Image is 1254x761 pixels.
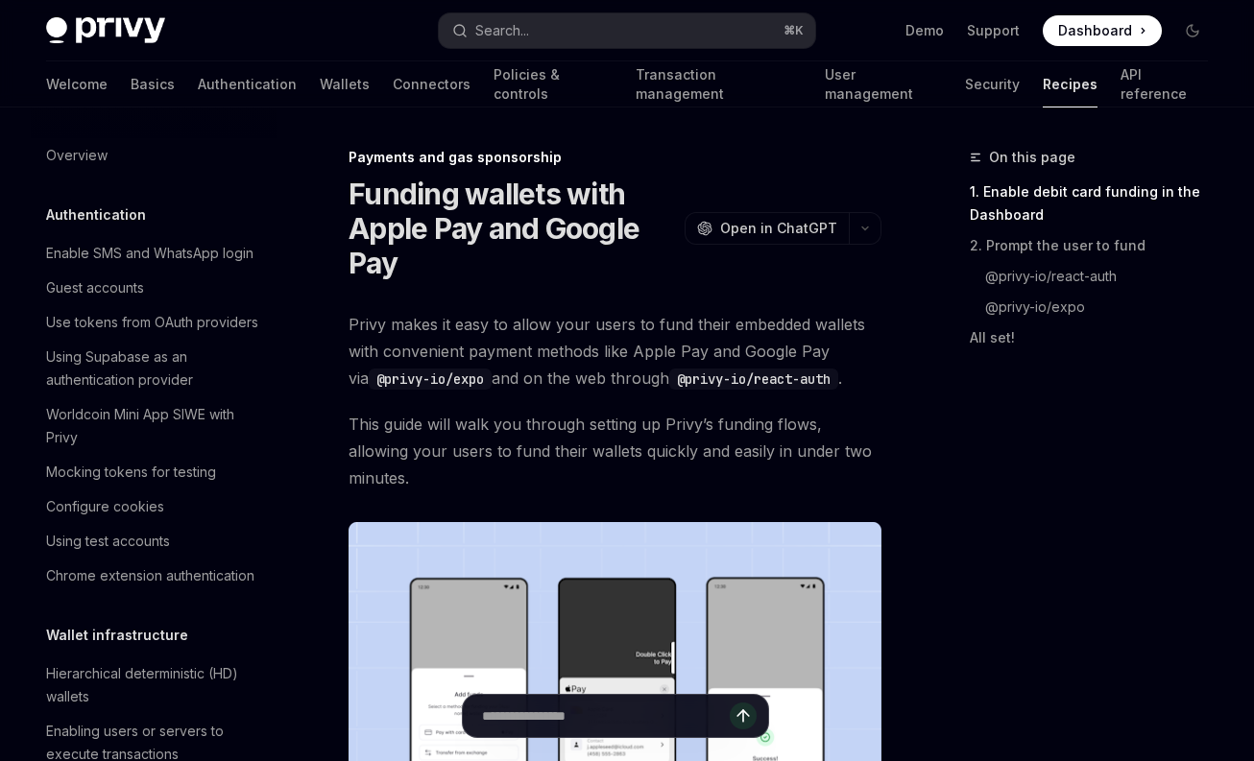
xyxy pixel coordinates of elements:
div: Mocking tokens for testing [46,461,216,484]
h1: Funding wallets with Apple Pay and Google Pay [349,177,677,280]
button: Search...⌘K [439,13,816,48]
div: Overview [46,144,108,167]
a: Enable SMS and WhatsApp login [31,236,277,271]
a: @privy-io/expo [985,292,1223,322]
span: Dashboard [1058,21,1132,40]
a: API reference [1121,61,1208,107]
h5: Authentication [46,203,146,226]
div: Payments and gas sponsorship [349,148,881,167]
a: Using Supabase as an authentication provider [31,340,277,397]
button: Open in ChatGPT [685,212,849,245]
span: Privy makes it easy to allow your users to fund their embedded wallets with convenient payment me... [349,311,881,392]
div: Using Supabase as an authentication provider [46,345,265,392]
span: ⌘ K [784,23,804,38]
a: Wallets [320,61,370,107]
a: Configure cookies [31,489,277,524]
div: Hierarchical deterministic (HD) wallets [46,662,265,708]
a: Authentication [198,61,297,107]
a: Support [967,21,1020,40]
a: Mocking tokens for testing [31,455,277,489]
div: Using test accounts [46,530,170,553]
a: 1. Enable debit card funding in the Dashboard [970,177,1223,230]
code: @privy-io/react-auth [669,369,838,390]
div: Enable SMS and WhatsApp login [46,242,253,265]
span: This guide will walk you through setting up Privy’s funding flows, allowing your users to fund th... [349,411,881,491]
a: Recipes [1043,61,1097,107]
a: Overview [31,138,277,173]
a: Basics [131,61,175,107]
a: All set! [970,322,1223,353]
a: Hierarchical deterministic (HD) wallets [31,656,277,714]
span: On this page [989,146,1075,169]
a: 2. Prompt the user to fund [970,230,1223,261]
code: @privy-io/expo [369,369,492,390]
div: Configure cookies [46,495,164,518]
a: Guest accounts [31,271,277,305]
a: Security [965,61,1020,107]
a: Worldcoin Mini App SIWE with Privy [31,397,277,455]
a: Demo [905,21,944,40]
a: Chrome extension authentication [31,559,277,593]
img: dark logo [46,17,165,44]
div: Guest accounts [46,276,144,299]
a: Transaction management [636,61,801,107]
div: Use tokens from OAuth providers [46,311,258,334]
a: Welcome [46,61,108,107]
div: Chrome extension authentication [46,564,254,587]
a: Using test accounts [31,524,277,559]
a: Use tokens from OAuth providers [31,305,277,340]
h5: Wallet infrastructure [46,624,188,647]
button: Send message [730,702,757,729]
button: Toggle dark mode [1177,15,1208,46]
a: Connectors [393,61,470,107]
div: Search... [475,19,529,42]
a: @privy-io/react-auth [985,261,1223,292]
div: Worldcoin Mini App SIWE with Privy [46,403,265,449]
a: Policies & controls [494,61,613,107]
a: Dashboard [1043,15,1162,46]
span: Open in ChatGPT [720,219,837,238]
a: User management [825,61,942,107]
